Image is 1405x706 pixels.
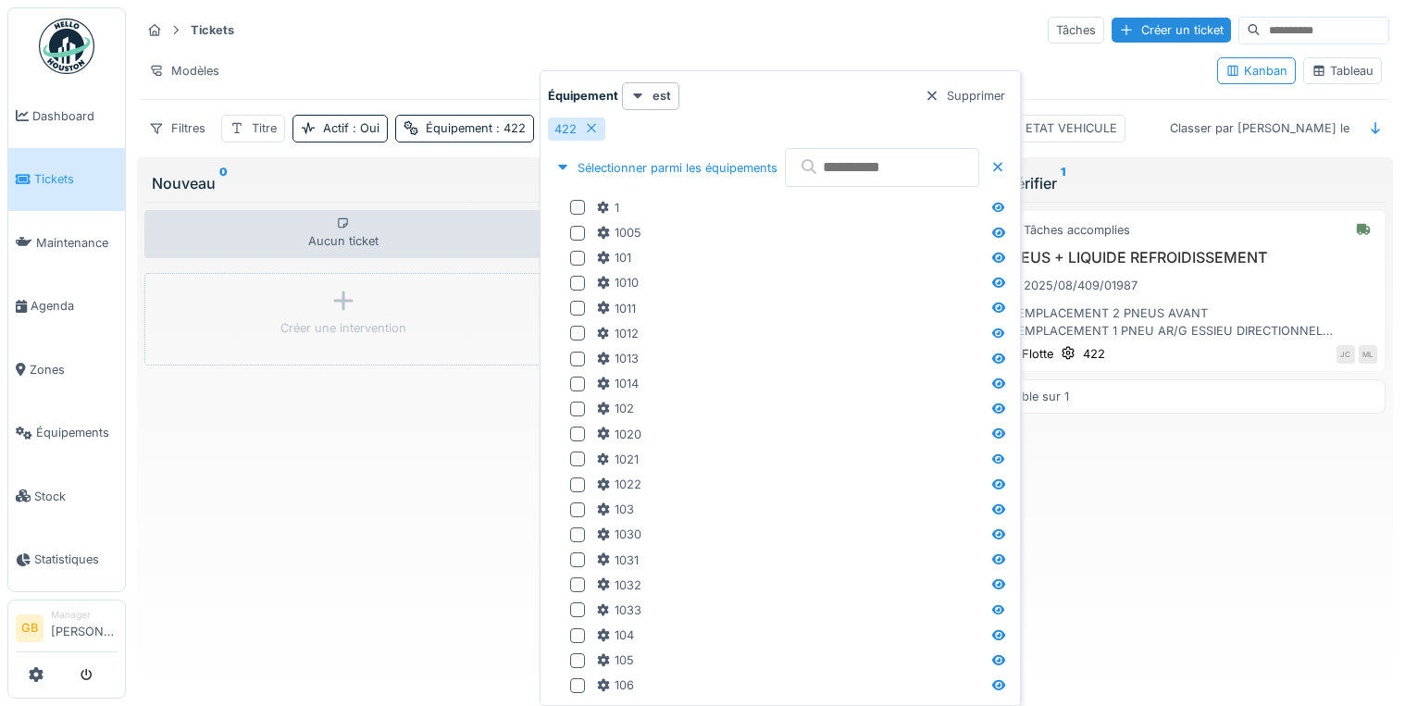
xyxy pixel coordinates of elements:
img: Badge_color-CXgf-gQk.svg [39,19,94,74]
li: GB [16,614,44,642]
span: Statistiques [34,551,118,568]
div: 1014 [596,375,639,392]
div: 102 [596,400,634,417]
div: 1011 [596,300,636,317]
strong: est [653,87,671,105]
div: 105 [596,651,634,669]
h3: PNEUS + LIQUIDE REFROIDISSEMENT [995,249,1377,266]
div: À vérifier [994,172,1378,194]
div: Flotte [1022,345,1053,363]
div: Modèles [141,57,228,84]
div: 103 [596,501,634,518]
div: Filtres [141,115,214,142]
div: 1005 [596,224,641,242]
div: 101 [596,249,631,266]
span: Maintenance [36,234,118,252]
span: : Oui [349,121,379,135]
div: 1 visible sur 1 [995,388,1069,405]
div: Tâches accomplies [1024,221,1130,239]
div: Créer un ticket [1112,18,1231,43]
div: JC [1337,345,1355,364]
div: Équipement [426,119,526,137]
div: 106 [596,676,634,694]
div: 104 [596,626,634,644]
span: Agenda [31,297,118,315]
div: ETAT VEHICULE [1026,119,1117,137]
div: Nouveau [152,172,536,194]
div: 1013 [596,350,639,367]
strong: Tickets [183,21,242,39]
div: Classer par [PERSON_NAME] le [1162,115,1358,142]
div: Tâches [1048,17,1104,43]
div: 1031 [596,551,639,569]
div: 1010 [596,274,639,291]
div: Supprimer [917,83,1013,108]
span: Tickets [34,170,118,188]
div: ML [1359,345,1377,364]
div: Sélectionner parmi les équipements [548,155,785,180]
span: Zones [30,361,118,378]
div: Kanban [1225,62,1287,80]
span: Équipements [36,424,118,441]
span: : 422 [492,121,526,135]
div: 1012 [596,325,639,342]
sup: 0 [219,172,228,194]
div: Créer une intervention [280,319,406,337]
div: - REMPLACEMENT 2 PNEUS AVANT - REMPLACEMENT 1 PNEU AR/G ESSIEU DIRECTIONNEL - REMPLACEMENT DE LA ... [995,304,1377,340]
span: Stock [34,488,118,505]
strong: Équipement [548,87,618,105]
div: Aucun ticket [144,210,543,258]
div: 1020 [596,426,641,443]
div: 1021 [596,451,639,468]
div: 1022 [596,476,641,493]
div: 1032 [596,576,641,594]
span: Dashboard [32,107,118,125]
div: 1 [596,199,619,217]
div: 422 [1083,345,1105,363]
div: 2025/08/409/01987 [1024,277,1138,294]
div: 1030 [596,526,641,543]
li: [PERSON_NAME] [51,608,118,648]
div: Manager [51,608,118,622]
div: Titre [252,119,277,137]
sup: 1 [1061,172,1065,194]
div: 1033 [596,601,641,619]
div: Actif [323,119,379,137]
div: Tableau [1312,62,1374,80]
div: 422 [554,120,577,138]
